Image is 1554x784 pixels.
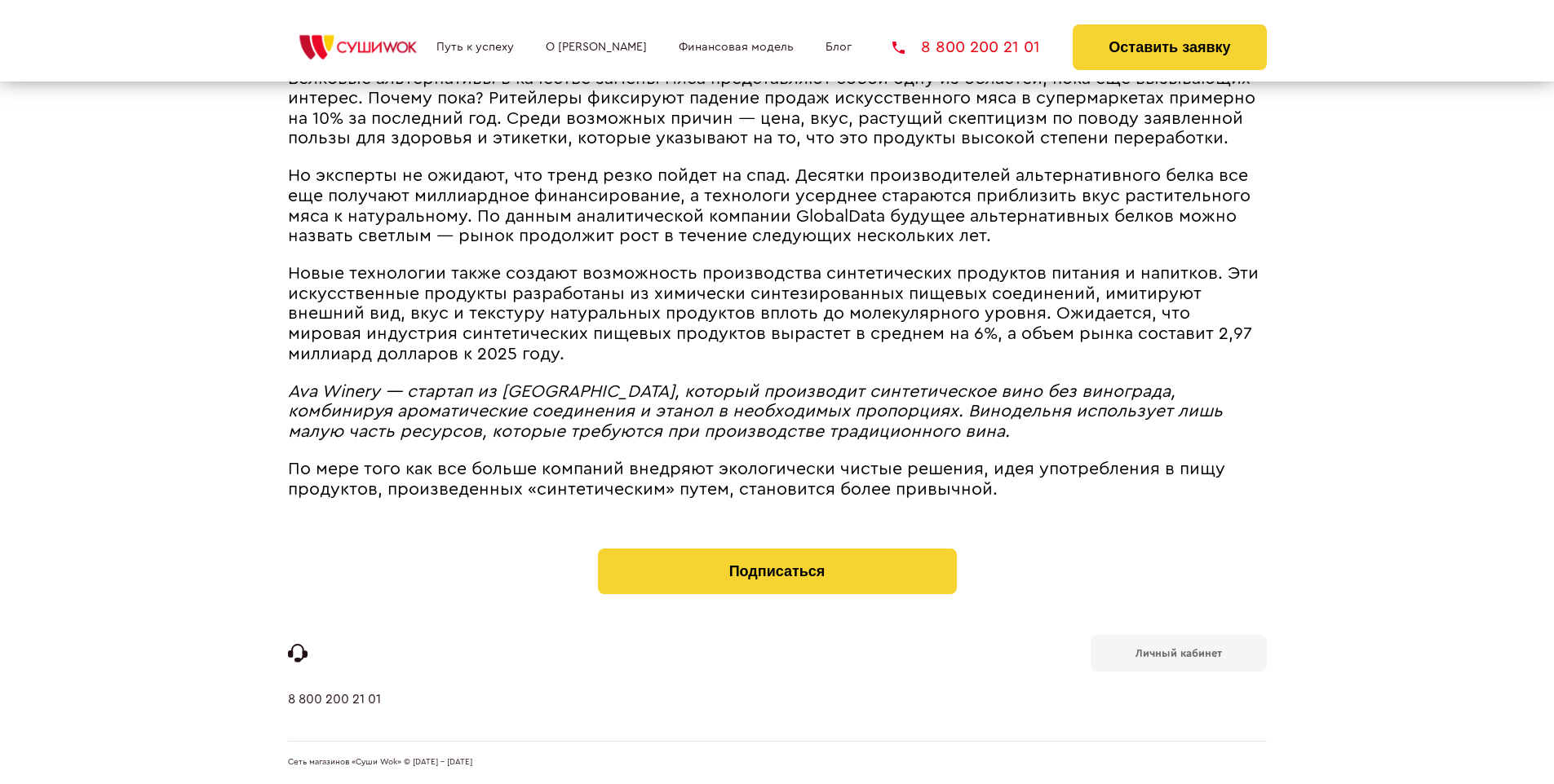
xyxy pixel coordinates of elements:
[436,41,514,54] a: Путь к успеху
[288,758,472,768] span: Сеть магазинов «Суши Wok» © [DATE] - [DATE]
[1073,24,1266,70] button: Оставить заявку
[288,265,1259,362] span: Новые технологии также создают возможность производства синтетических продуктов питания и напитко...
[288,460,1225,498] span: По мере того как все больше компаний внедряют экологически чистые решения, идея употребления в пи...
[598,548,957,594] button: Подписаться
[288,383,1223,440] i: Ava Winery ― стартап из [GEOGRAPHIC_DATA], который производит синтетическое вино без винограда, к...
[1136,648,1222,658] b: Личный кабинет
[679,41,794,54] a: Финансовая модель
[1091,635,1267,672] a: Личный кабинет
[826,41,852,54] a: Блог
[546,41,647,54] a: О [PERSON_NAME]
[288,692,381,741] a: 8 800 200 21 01
[892,39,1040,55] a: 8 800 200 21 01
[288,167,1251,244] span: Но эксперты не ожидают, что тренд резко пойдет на спад. Десятки производителей альтернативного бе...
[921,39,1040,55] span: 8 800 200 21 01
